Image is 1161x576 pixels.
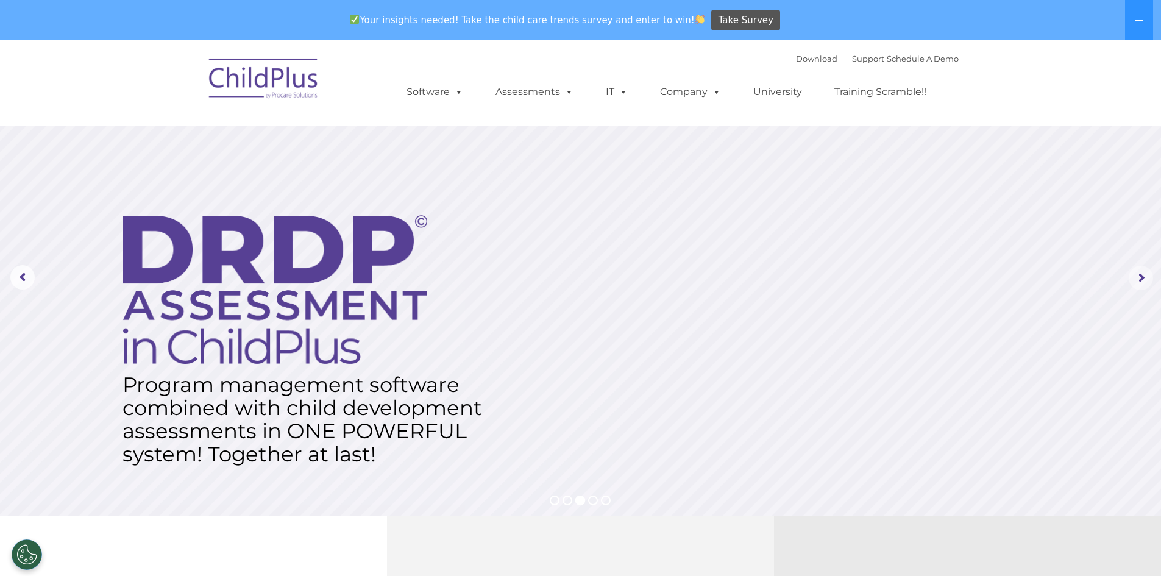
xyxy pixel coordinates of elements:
span: Last name [169,80,207,90]
a: Assessments [483,80,586,104]
a: Training Scramble!! [822,80,939,104]
a: Company [648,80,733,104]
img: 👏 [695,15,705,24]
a: Take Survey [711,10,780,31]
span: Your insights needed! Take the child care trends survey and enter to win! [345,8,710,32]
img: ChildPlus by Procare Solutions [203,50,325,111]
img: ✅ [350,15,359,24]
a: Schedule A Demo [887,54,959,63]
button: Cookies Settings [12,539,42,570]
a: IT [594,80,640,104]
a: Support [852,54,884,63]
a: Download [796,54,837,63]
rs-layer: Program management software combined with child development assessments in ONE POWERFUL system! T... [122,373,494,466]
span: Take Survey [719,10,773,31]
font: | [796,54,959,63]
a: Software [394,80,475,104]
img: DRDP Assessment in ChildPlus [123,215,427,364]
a: University [741,80,814,104]
span: Phone number [169,130,221,140]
